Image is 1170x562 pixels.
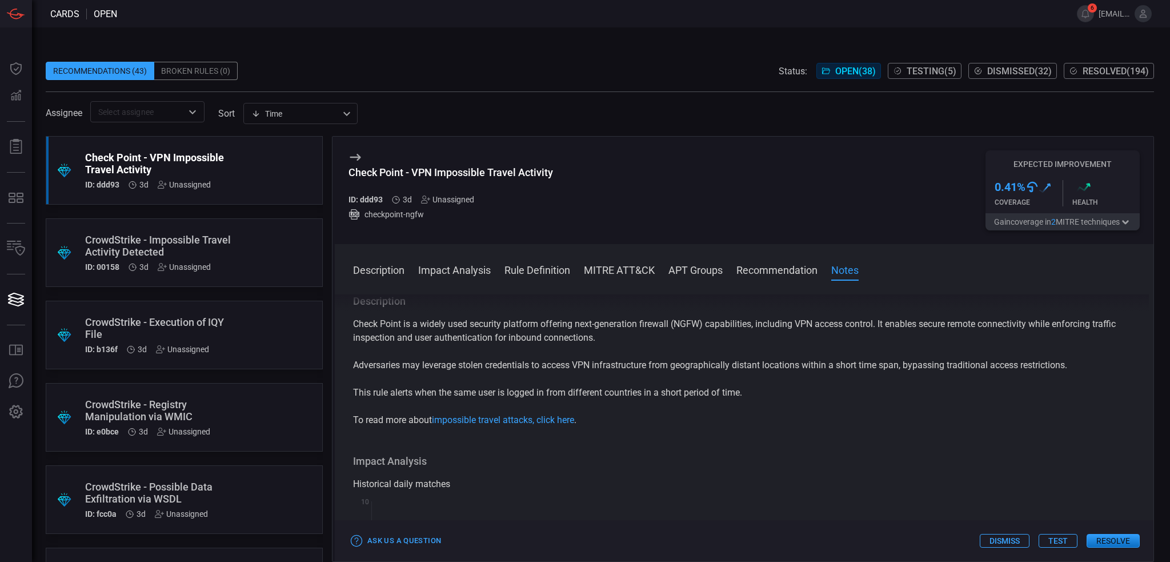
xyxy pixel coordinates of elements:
span: Cards [50,9,79,19]
button: Resolved(194) [1064,63,1154,79]
button: Dismiss [980,534,1029,548]
button: Open(38) [816,63,881,79]
span: [EMAIL_ADDRESS][DOMAIN_NAME] [1099,9,1130,18]
span: open [94,9,117,19]
button: Impact Analysis [418,262,491,276]
button: Notes [831,262,859,276]
h5: ID: ddd93 [348,195,383,204]
span: Aug 10, 2025 12:24 AM [139,427,148,436]
h3: 0.41 % [995,180,1025,194]
button: Preferences [2,398,30,426]
div: Unassigned [157,427,210,436]
button: Rule Catalog [2,337,30,364]
h5: Expected Improvement [985,160,1140,169]
span: Aug 10, 2025 12:24 AM [139,262,149,272]
div: CrowdStrike - Execution of IQY File [85,316,240,340]
p: To read more about . [353,413,1135,427]
button: Ask Us a Question [348,532,444,550]
button: Dashboard [2,55,30,82]
button: MITRE - Detection Posture [2,184,30,212]
span: Dismissed ( 32 ) [987,66,1052,77]
h5: ID: e0bce [85,427,119,436]
span: Aug 10, 2025 12:24 AM [403,195,412,204]
h5: ID: 00158 [85,262,119,272]
span: Testing ( 5 ) [907,66,956,77]
a: impossible travel attacks, click here [432,414,574,425]
h5: ID: b136f [85,345,118,354]
span: 6 [1088,3,1097,13]
div: CrowdStrike - Possible Data Exfiltration via WSDL [85,481,240,505]
div: Historical daily matches [353,477,1135,491]
button: Inventory [2,235,30,262]
span: Open ( 38 ) [835,66,876,77]
span: Aug 10, 2025 12:24 AM [139,180,149,189]
div: Health [1072,198,1140,206]
div: Broken Rules (0) [154,62,238,80]
label: sort [218,108,235,119]
div: CrowdStrike - Impossible Travel Activity Detected [85,234,240,258]
button: Dismissed(32) [968,63,1057,79]
button: Reports [2,133,30,161]
h5: ID: ddd93 [85,180,119,189]
button: Description [353,262,404,276]
button: Ask Us A Question [2,368,30,395]
button: Testing(5) [888,63,961,79]
p: Adversaries may leverage stolen credentials to access VPN infrastructure from geographically dist... [353,358,1135,372]
div: Coverage [995,198,1063,206]
p: This rule alerts when the same user is logged in from different countries in a short period of time. [353,386,1135,400]
button: Gaincoverage in2MITRE techniques [985,213,1140,230]
h5: ID: fcc0a [85,509,117,519]
span: Aug 10, 2025 12:24 AM [137,509,146,519]
button: MITRE ATT&CK [584,262,655,276]
button: Resolve [1087,534,1140,548]
div: Check Point - VPN Impossible Travel Activity [348,166,553,178]
div: Unassigned [158,180,211,189]
div: Unassigned [155,509,208,519]
button: Open [185,104,201,120]
p: Check Point is a widely used security platform offering next-generation firewall (NGFW) capabilit... [353,317,1135,345]
span: Assignee [46,107,82,118]
h3: Impact Analysis [353,455,1135,468]
span: Status: [779,66,807,77]
button: Detections [2,82,30,110]
span: Resolved ( 194 ) [1083,66,1149,77]
div: Unassigned [158,262,211,272]
div: Recommendations (43) [46,62,154,80]
span: Aug 10, 2025 12:24 AM [138,345,147,354]
div: checkpoint-ngfw [348,209,553,220]
div: Check Point - VPN Impossible Travel Activity [85,152,240,176]
button: APT Groups [668,262,723,276]
div: Time [251,108,339,119]
span: 2 [1051,217,1056,226]
div: CrowdStrike - Registry Manipulation via WMIC [85,398,240,423]
button: Cards [2,286,30,313]
button: Rule Definition [504,262,570,276]
button: 6 [1077,5,1094,22]
button: Recommendation [736,262,818,276]
div: Unassigned [421,195,474,204]
div: Unassigned [156,345,209,354]
button: Test [1039,534,1077,548]
input: Select assignee [94,105,182,119]
text: 10 [361,498,369,506]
